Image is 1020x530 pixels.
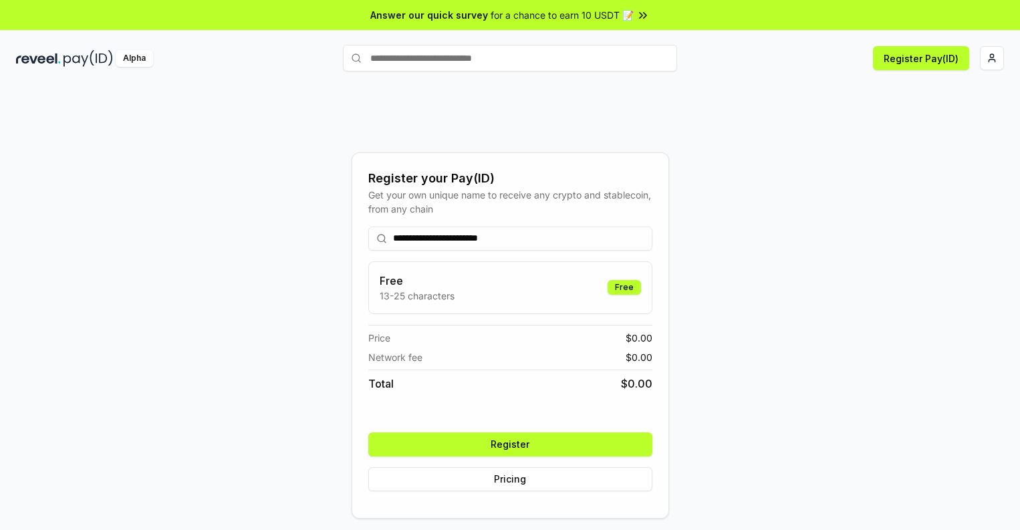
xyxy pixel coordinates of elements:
[626,350,652,364] span: $ 0.00
[368,188,652,216] div: Get your own unique name to receive any crypto and stablecoin, from any chain
[626,331,652,345] span: $ 0.00
[368,432,652,456] button: Register
[368,331,390,345] span: Price
[370,8,488,22] span: Answer our quick survey
[608,280,641,295] div: Free
[491,8,634,22] span: for a chance to earn 10 USDT 📝
[368,350,422,364] span: Network fee
[380,273,455,289] h3: Free
[873,46,969,70] button: Register Pay(ID)
[63,50,113,67] img: pay_id
[380,289,455,303] p: 13-25 characters
[368,376,394,392] span: Total
[368,467,652,491] button: Pricing
[116,50,153,67] div: Alpha
[621,376,652,392] span: $ 0.00
[368,169,652,188] div: Register your Pay(ID)
[16,50,61,67] img: reveel_dark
